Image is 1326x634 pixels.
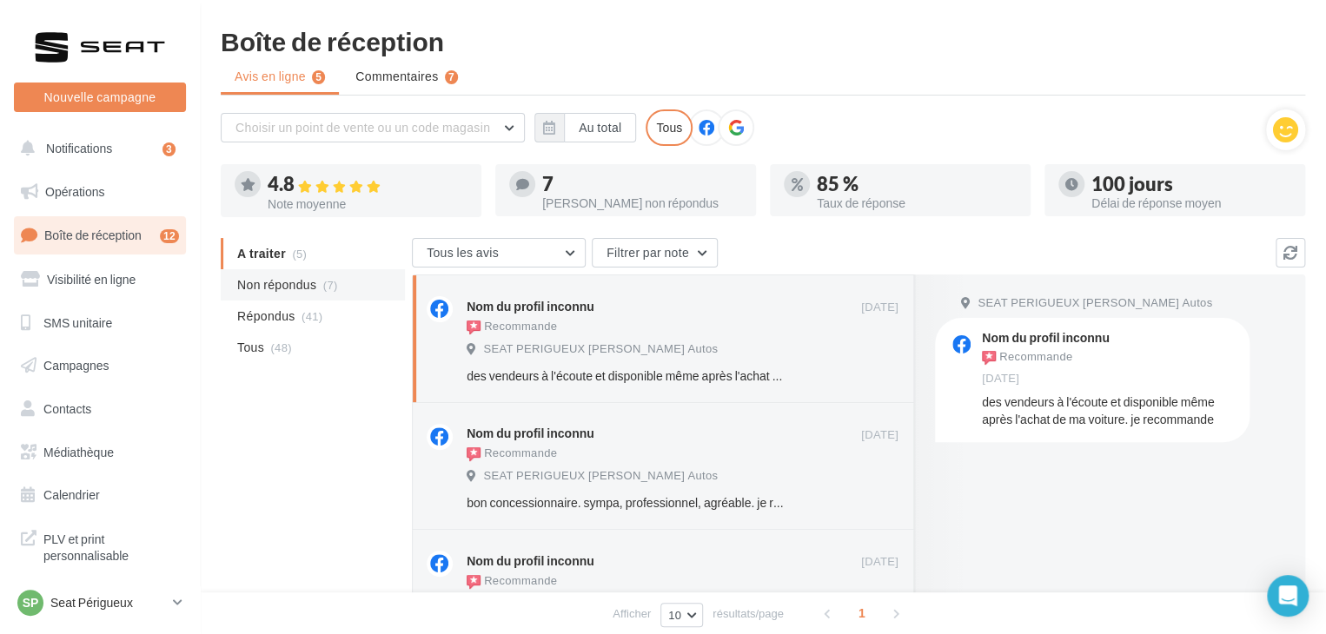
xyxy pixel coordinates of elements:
span: Notifications [46,141,112,155]
p: Seat Périgueux [50,594,166,611]
button: Au total [534,113,636,142]
a: Visibilité en ligne [10,261,189,298]
span: [DATE] [861,554,898,570]
span: [DATE] [861,427,898,443]
a: Campagnes DataOnDemand [10,578,189,630]
img: recommended.png [467,447,481,461]
div: 4.8 [268,175,467,195]
div: Délai de réponse moyen [1091,197,1291,209]
div: des vendeurs à l'écoute et disponible même après l'achat de ma voiture. je recommande [982,393,1236,428]
span: (48) [270,340,291,354]
div: Taux de réponse [817,197,1017,209]
span: (7) [323,278,338,292]
button: Notifications 3 [10,130,182,167]
span: Opérations [45,184,104,199]
span: [DATE] [982,371,1019,386]
div: Nom du profil inconnu [467,552,594,570]
div: Recommande [467,573,557,591]
span: Tous [237,339,264,356]
div: Nom du profil inconnu [982,332,1110,344]
a: Opérations [10,174,189,210]
div: Note moyenne [268,198,467,210]
span: 10 [668,608,681,622]
div: Tous [646,109,693,146]
div: [PERSON_NAME] non répondus [542,197,742,209]
a: Calendrier [10,477,189,513]
div: 100 jours [1091,175,1291,194]
a: Campagnes [10,347,189,384]
div: Open Intercom Messenger [1267,575,1309,617]
button: Choisir un point de vente ou un code magasin [221,113,525,142]
div: Recommande [982,347,1072,367]
button: Nouvelle campagne [14,83,186,112]
span: (41) [302,309,322,323]
a: PLV et print personnalisable [10,520,189,571]
a: Contacts [10,391,189,427]
span: Afficher [613,605,651,622]
span: Commentaires [355,68,438,85]
span: Tous les avis [427,245,499,260]
span: [DATE] [861,300,898,315]
div: des vendeurs à l'écoute et disponible même après l'achat de ma voiture. je recommande [467,367,786,385]
span: Boîte de réception [44,228,142,242]
img: recommended.png [982,351,996,365]
span: SEAT PERIGUEUX [PERSON_NAME] Autos [978,295,1212,311]
button: Tous les avis [412,238,586,267]
span: SEAT PERIGUEUX [PERSON_NAME] Autos [483,341,718,357]
button: 10 [660,603,703,627]
a: SP Seat Périgueux [14,586,186,619]
span: résultats/page [713,605,784,622]
img: recommended.png [467,575,481,589]
div: 7 [445,70,458,84]
span: Médiathèque [43,445,114,459]
a: Boîte de réception12 [10,216,189,254]
div: bon concessionnaire. sympa, professionnel, agréable. je recommande [467,494,786,512]
div: Boîte de réception [221,28,1305,54]
span: Visibilité en ligne [47,272,136,287]
span: Répondus [237,307,295,325]
img: recommended.png [467,320,481,334]
div: 85 % [817,175,1017,194]
a: SMS unitaire [10,305,189,341]
div: Recommande [467,446,557,463]
span: Calendrier [43,487,100,502]
span: SP [23,594,39,611]
a: Médiathèque [10,434,189,471]
div: Nom du profil inconnu [467,298,594,315]
div: 12 [160,229,179,243]
span: Choisir un point de vente ou un code magasin [235,120,490,135]
span: Campagnes [43,358,109,373]
div: 7 [542,175,742,194]
button: Au total [564,113,636,142]
button: Filtrer par note [592,238,718,267]
div: 3 [162,142,176,156]
span: SMS unitaire [43,314,112,329]
div: Recommande [467,319,557,336]
span: Campagnes DataOnDemand [43,585,179,623]
span: PLV et print personnalisable [43,527,179,565]
span: Contacts [43,401,91,416]
span: 1 [848,599,876,627]
span: SEAT PERIGUEUX [PERSON_NAME] Autos [483,468,718,484]
span: Non répondus [237,276,316,294]
div: Nom du profil inconnu [467,425,594,442]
